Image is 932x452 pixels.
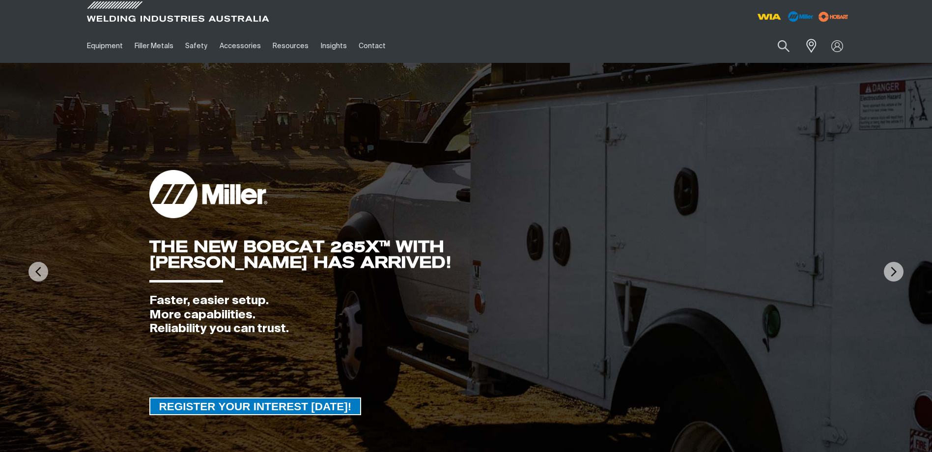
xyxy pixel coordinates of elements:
input: Product name or item number... [754,34,800,57]
a: Equipment [81,29,129,63]
a: Resources [267,29,314,63]
a: Accessories [214,29,267,63]
a: Insights [314,29,352,63]
img: NextArrow [884,262,904,282]
a: Filler Metals [129,29,179,63]
a: Safety [179,29,213,63]
button: Search products [767,34,800,57]
span: REGISTER YOUR INTEREST [DATE]! [150,397,361,415]
img: miller [816,9,851,24]
nav: Main [81,29,659,63]
a: REGISTER YOUR INTEREST TODAY! [149,397,362,415]
div: THE NEW BOBCAT 265X™ WITH [PERSON_NAME] HAS ARRIVED! [149,239,557,270]
img: PrevArrow [28,262,48,282]
div: Faster, easier setup. More capabilities. Reliability you can trust. [149,294,557,336]
a: Contact [353,29,392,63]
